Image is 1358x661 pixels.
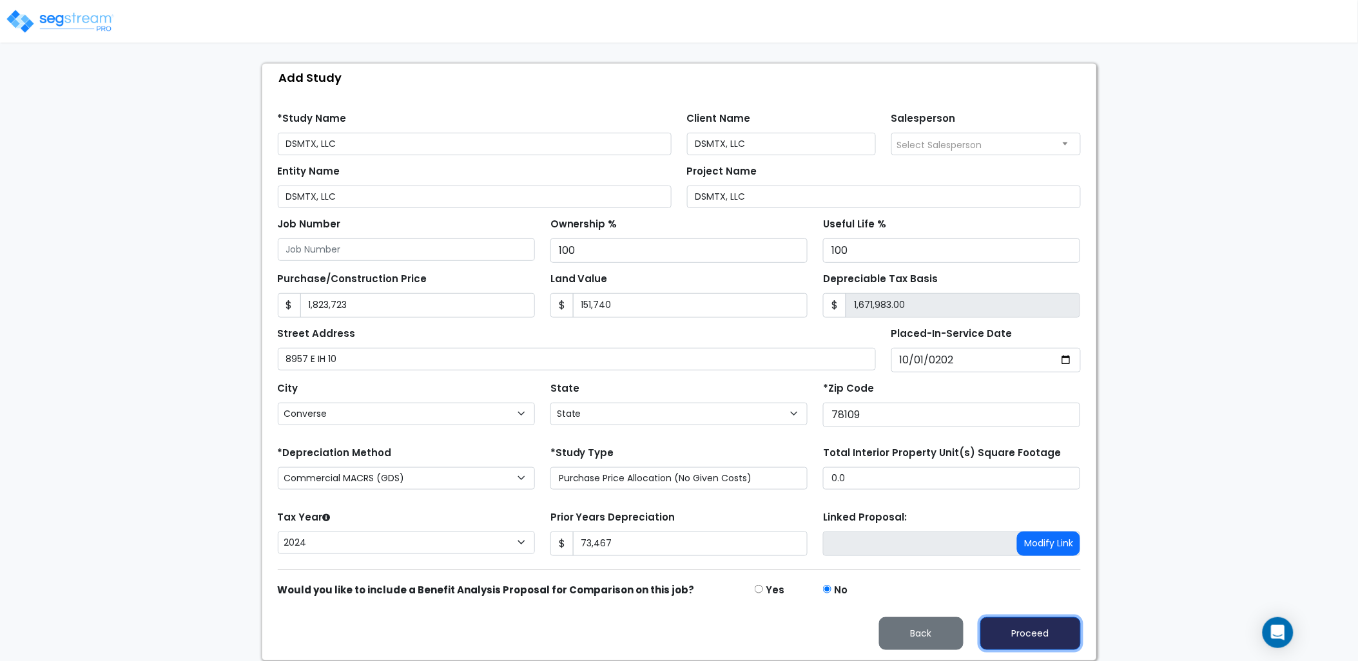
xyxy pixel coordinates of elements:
strong: Would you like to include a Benefit Analysis Proposal for Comparison on this job? [278,583,695,597]
label: Useful Life % [823,217,886,232]
input: Job Number [278,238,535,261]
input: 0.00 [573,532,808,556]
button: Proceed [980,617,1081,650]
label: Purchase/Construction Price [278,272,427,287]
label: Salesperson [891,111,956,126]
input: Study Name [278,133,672,155]
input: Ownership % [550,238,808,263]
a: Back [869,624,974,640]
label: Tax Year [278,510,331,525]
input: Zip Code [823,403,1080,427]
label: Land Value [550,272,608,287]
input: Entity Name [278,186,672,208]
label: City [278,381,298,396]
label: Linked Proposal: [823,510,907,525]
input: 0.00 [846,293,1080,318]
label: *Depreciation Method [278,446,392,461]
label: Job Number [278,217,341,232]
input: Street Address [278,348,877,370]
label: Street Address [278,327,356,341]
label: Yes [766,583,784,598]
div: Add Study [269,64,1096,91]
span: $ [278,293,301,318]
label: Entity Name [278,164,340,179]
input: Project Name [687,186,1081,208]
label: Ownership % [550,217,617,232]
button: Modify Link [1017,532,1080,556]
input: Useful Life % [823,238,1080,263]
label: Client Name [687,111,751,126]
input: Client Name [687,133,877,155]
img: logo_pro_r.png [5,8,115,34]
button: Back [879,617,964,650]
label: *Study Type [550,446,614,461]
label: State [550,381,579,396]
label: Project Name [687,164,757,179]
span: $ [550,532,574,556]
input: Purchase or Construction Price [300,293,535,318]
label: *Zip Code [823,381,874,396]
label: No [834,583,848,598]
label: *Study Name [278,111,347,126]
label: Placed-In-Service Date [891,327,1013,341]
span: Select Salesperson [897,139,982,151]
span: $ [823,293,846,318]
span: $ [550,293,574,318]
label: Total Interior Property Unit(s) Square Footage [823,446,1061,461]
label: Depreciable Tax Basis [823,272,938,287]
label: Prior Years Depreciation [550,510,675,525]
input: total square foot [823,467,1080,490]
div: Open Intercom Messenger [1263,617,1294,648]
input: Land Value [573,293,808,318]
